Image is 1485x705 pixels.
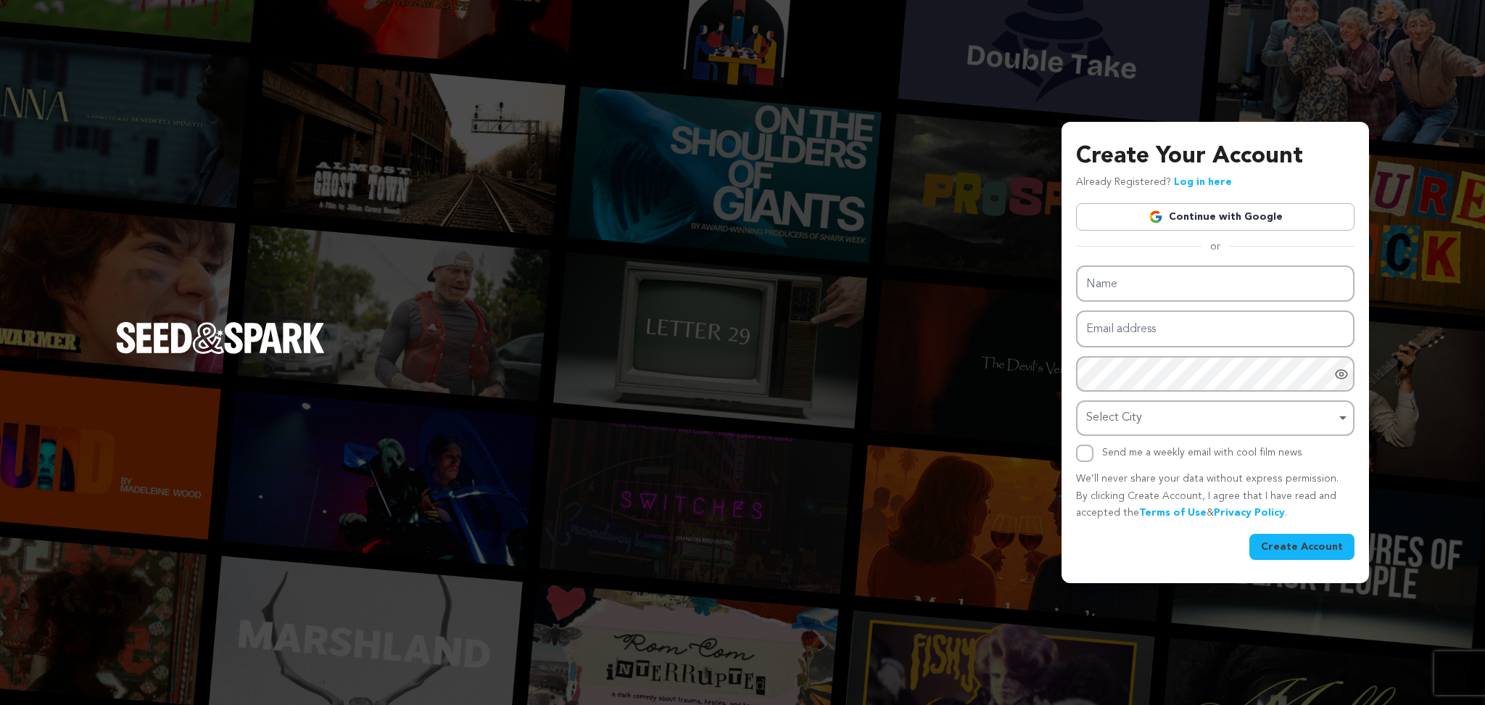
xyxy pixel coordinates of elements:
[1076,203,1354,231] a: Continue with Google
[1139,508,1207,518] a: Terms of Use
[1102,448,1302,458] label: Send me a weekly email with cool film news
[1076,310,1354,347] input: Email address
[1076,139,1354,174] h3: Create Your Account
[1086,408,1336,429] div: Select City
[1334,367,1349,382] a: Show password as plain text. Warning: this will display your password on the screen.
[1076,471,1354,522] p: We’ll never share your data without express permission. By clicking Create Account, I agree that ...
[1149,210,1163,224] img: Google logo
[116,322,325,354] img: Seed&Spark Logo
[1201,239,1229,254] span: or
[1076,265,1354,302] input: Name
[1174,177,1232,187] a: Log in here
[1214,508,1285,518] a: Privacy Policy
[116,322,325,383] a: Seed&Spark Homepage
[1076,174,1232,191] p: Already Registered?
[1249,534,1354,560] button: Create Account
